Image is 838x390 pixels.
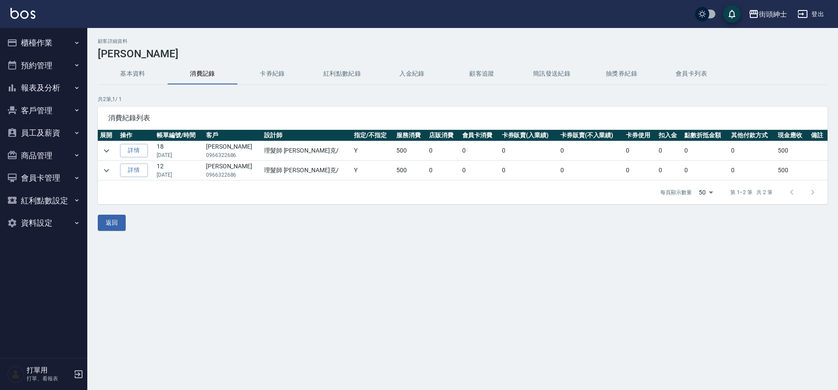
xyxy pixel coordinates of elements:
[558,130,624,141] th: 卡券販賣(不入業績)
[624,141,656,160] td: 0
[394,141,427,160] td: 500
[3,54,84,77] button: 預約管理
[98,95,828,103] p: 共 2 筆, 1 / 1
[155,161,204,180] td: 12
[3,99,84,122] button: 客戶管理
[3,122,84,144] button: 員工及薪資
[3,212,84,234] button: 資料設定
[352,130,394,141] th: 指定/不指定
[155,130,204,141] th: 帳單編號/時間
[3,31,84,54] button: 櫃檯作業
[377,63,447,84] button: 入金紀錄
[27,366,71,375] h5: 打單用
[98,63,168,84] button: 基本資料
[352,161,394,180] td: Y
[98,48,828,60] h3: [PERSON_NAME]
[682,161,729,180] td: 0
[206,171,260,179] p: 0966322686
[759,9,787,20] div: 街頭紳士
[98,130,118,141] th: 展開
[120,164,148,177] a: 詳情
[262,161,352,180] td: 理髮師 [PERSON_NAME]克 /
[10,8,35,19] img: Logo
[100,144,113,157] button: expand row
[427,130,460,141] th: 店販消費
[168,63,237,84] button: 消費記錄
[204,130,262,141] th: 客戶
[656,141,682,160] td: 0
[307,63,377,84] button: 紅利點數紀錄
[447,63,517,84] button: 顧客追蹤
[682,130,729,141] th: 點數折抵金額
[558,141,624,160] td: 0
[460,141,500,160] td: 0
[262,130,352,141] th: 設計師
[204,161,262,180] td: [PERSON_NAME]
[730,188,773,196] p: 第 1–2 筆 共 2 筆
[394,161,427,180] td: 500
[776,141,808,160] td: 500
[745,5,790,23] button: 街頭紳士
[394,130,427,141] th: 服務消費
[682,141,729,160] td: 0
[723,5,741,23] button: save
[660,188,692,196] p: 每頁顯示數量
[695,181,716,204] div: 50
[3,189,84,212] button: 紅利點數設定
[809,130,828,141] th: 備註
[500,130,558,141] th: 卡券販賣(入業績)
[729,130,776,141] th: 其他付款方式
[558,161,624,180] td: 0
[206,151,260,159] p: 0966322686
[98,215,126,231] button: 返回
[794,6,828,22] button: 登出
[656,161,682,180] td: 0
[100,164,113,177] button: expand row
[155,141,204,160] td: 18
[624,161,656,180] td: 0
[460,161,500,180] td: 0
[157,151,202,159] p: [DATE]
[427,161,460,180] td: 0
[460,130,500,141] th: 會員卡消費
[3,77,84,99] button: 報表及分析
[98,38,828,44] h2: 顧客詳細資料
[776,130,808,141] th: 現金應收
[776,161,808,180] td: 500
[3,167,84,189] button: 會員卡管理
[118,130,155,141] th: 操作
[500,161,558,180] td: 0
[120,144,148,157] a: 詳情
[624,130,656,141] th: 卡券使用
[3,144,84,167] button: 商品管理
[729,161,776,180] td: 0
[7,366,24,383] img: Person
[157,171,202,179] p: [DATE]
[262,141,352,160] td: 理髮師 [PERSON_NAME]克 /
[108,114,817,122] span: 消費紀錄列表
[427,141,460,160] td: 0
[656,63,726,84] button: 會員卡列表
[204,141,262,160] td: [PERSON_NAME]
[500,141,558,160] td: 0
[656,130,682,141] th: 扣入金
[517,63,587,84] button: 簡訊發送紀錄
[352,141,394,160] td: Y
[27,375,71,383] p: 打單、看報表
[237,63,307,84] button: 卡券紀錄
[587,63,656,84] button: 抽獎券紀錄
[729,141,776,160] td: 0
